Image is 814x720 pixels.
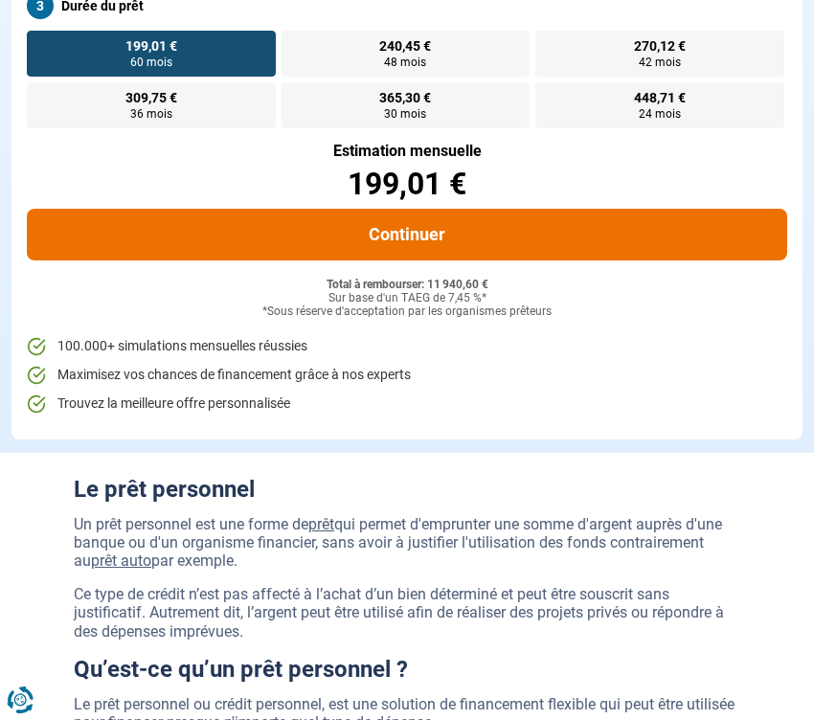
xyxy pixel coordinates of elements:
h2: Qu’est-ce qu’un prêt personnel ? [74,656,740,684]
span: 199,01 € [125,39,177,53]
span: 309,75 € [125,91,177,104]
span: 270,12 € [634,39,686,53]
li: Maximisez vos chances de financement grâce à nos experts [27,366,787,385]
span: 240,45 € [379,39,431,53]
a: prêt auto [91,551,151,570]
div: Estimation mensuelle [27,144,787,159]
div: Sur base d'un TAEG de 7,45 %* [27,292,787,305]
h2: Le prêt personnel [74,476,740,504]
li: 100.000+ simulations mensuelles réussies [27,337,787,356]
div: 199,01 € [27,169,787,199]
span: 365,30 € [379,91,431,104]
button: Continuer [27,209,787,260]
span: 448,71 € [634,91,686,104]
span: 24 mois [639,108,681,120]
a: prêt [308,515,334,533]
span: 42 mois [639,56,681,68]
li: Trouvez la meilleure offre personnalisée [27,394,787,414]
span: 60 mois [130,56,172,68]
span: 30 mois [384,108,426,120]
div: *Sous réserve d'acceptation par les organismes prêteurs [27,305,787,319]
p: Un prêt personnel est une forme de qui permet d'emprunter une somme d'argent auprès d'une banque ... [74,515,740,571]
span: 48 mois [384,56,426,68]
span: 36 mois [130,108,172,120]
div: Total à rembourser: 11 940,60 € [27,279,787,292]
p: Ce type de crédit n’est pas affecté à l’achat d’un bien déterminé et peut être souscrit sans just... [74,585,740,641]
